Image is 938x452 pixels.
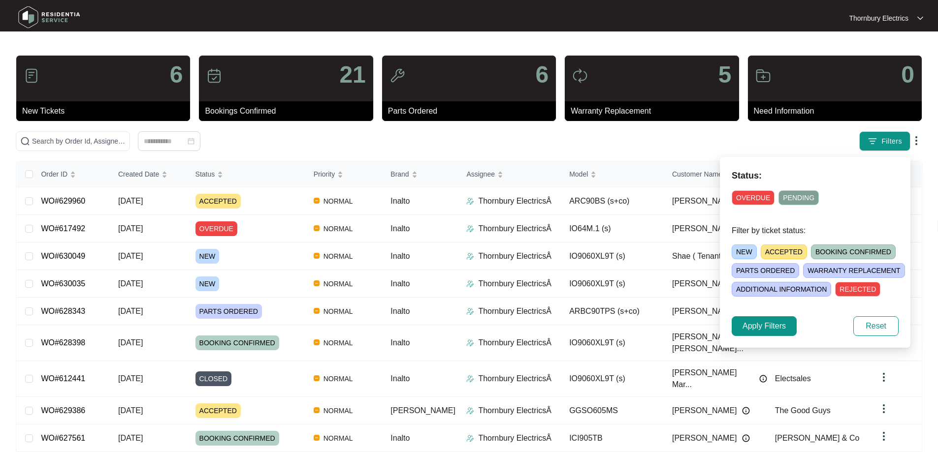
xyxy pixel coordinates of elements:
[742,434,750,442] img: Info icon
[478,373,551,385] p: Thornbury ElectricsÂ
[732,190,775,205] span: OVERDUE
[732,263,799,278] span: PARTS ORDERED
[320,405,357,417] span: NORMAL
[320,432,357,444] span: NORMAL
[314,375,320,381] img: Vercel Logo
[389,68,405,84] img: icon
[775,434,860,442] span: [PERSON_NAME] & Co
[314,169,335,180] span: Priority
[478,405,551,417] p: Thornbury ElectricsÂ
[195,276,220,291] span: NEW
[118,374,143,383] span: [DATE]
[478,432,551,444] p: Thornbury ElectricsÂ
[390,307,410,315] span: Inalto
[878,371,890,383] img: dropdown arrow
[195,403,241,418] span: ACCEPTED
[390,374,410,383] span: Inalto
[466,197,474,205] img: Assigner Icon
[672,169,722,180] span: Customer Name
[561,397,664,424] td: GGSO605MS
[388,105,556,117] p: Parts Ordered
[320,373,357,385] span: NORMAL
[390,338,410,347] span: Inalto
[15,2,84,32] img: residentia service logo
[868,136,877,146] img: filter icon
[170,63,183,87] p: 6
[314,198,320,204] img: Vercel Logo
[466,280,474,288] img: Assigner Icon
[672,405,737,417] span: [PERSON_NAME]
[878,403,890,415] img: dropdown arrow
[754,105,922,117] p: Need Information
[118,197,143,205] span: [DATE]
[778,190,819,205] span: PENDING
[314,280,320,286] img: Vercel Logo
[118,434,143,442] span: [DATE]
[466,375,474,383] img: Assigner Icon
[41,224,85,233] a: WO#617492
[561,424,664,452] td: ICI905TB
[761,244,807,259] span: ACCEPTED
[466,169,495,180] span: Assignee
[672,278,744,290] span: [PERSON_NAME]...
[390,434,410,442] span: Inalto
[466,225,474,233] img: Assigner Icon
[33,161,110,187] th: Order ID
[118,252,143,260] span: [DATE]
[466,307,474,315] img: Assigner Icon
[314,253,320,259] img: Vercel Logo
[195,335,279,350] span: BOOKING CONFIRMED
[195,304,262,319] span: PARTS ORDERED
[732,244,757,259] span: NEW
[118,406,143,415] span: [DATE]
[672,432,737,444] span: [PERSON_NAME]
[732,169,899,182] p: Status:
[672,331,754,355] span: [PERSON_NAME] [PERSON_NAME]...
[306,161,383,187] th: Priority
[41,169,67,180] span: Order ID
[672,250,726,262] span: Shae ( Tenant )
[320,195,357,207] span: NORMAL
[478,195,551,207] p: Thornbury ElectricsÂ
[320,250,357,262] span: NORMAL
[466,252,474,260] img: Assigner Icon
[743,320,786,332] span: Apply Filters
[205,105,373,117] p: Bookings Confirmed
[314,308,320,314] img: Vercel Logo
[320,223,357,235] span: NORMAL
[718,63,732,87] p: 5
[41,338,85,347] a: WO#628398
[732,225,899,237] p: Filter by ticket status:
[390,197,410,205] span: Inalto
[118,338,143,347] span: [DATE]
[759,375,767,383] img: Info icon
[569,169,588,180] span: Model
[118,279,143,288] span: [DATE]
[195,194,241,209] span: ACCEPTED
[320,305,357,317] span: NORMAL
[561,161,664,187] th: Model
[41,252,85,260] a: WO#630049
[390,279,410,288] span: Inalto
[41,374,85,383] a: WO#612441
[561,187,664,215] td: ARC90BS (s+co)
[561,361,664,397] td: IO9060XL9T (s)
[849,13,908,23] p: Thornbury Electrics
[478,337,551,349] p: Thornbury ElectricsÂ
[195,169,215,180] span: Status
[859,131,910,151] button: filter iconFilters
[901,63,914,87] p: 0
[118,169,159,180] span: Created Date
[835,282,880,297] span: REJECTED
[20,136,30,146] img: search-icon
[672,195,737,207] span: [PERSON_NAME]
[188,161,306,187] th: Status
[571,105,739,117] p: Warranty Replacement
[561,325,664,361] td: IO9060XL9T (s)
[41,197,85,205] a: WO#629960
[866,320,886,332] span: Reset
[775,374,811,383] span: Electsales
[41,434,85,442] a: WO#627561
[742,407,750,415] img: Info icon
[672,367,754,391] span: [PERSON_NAME] Mar...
